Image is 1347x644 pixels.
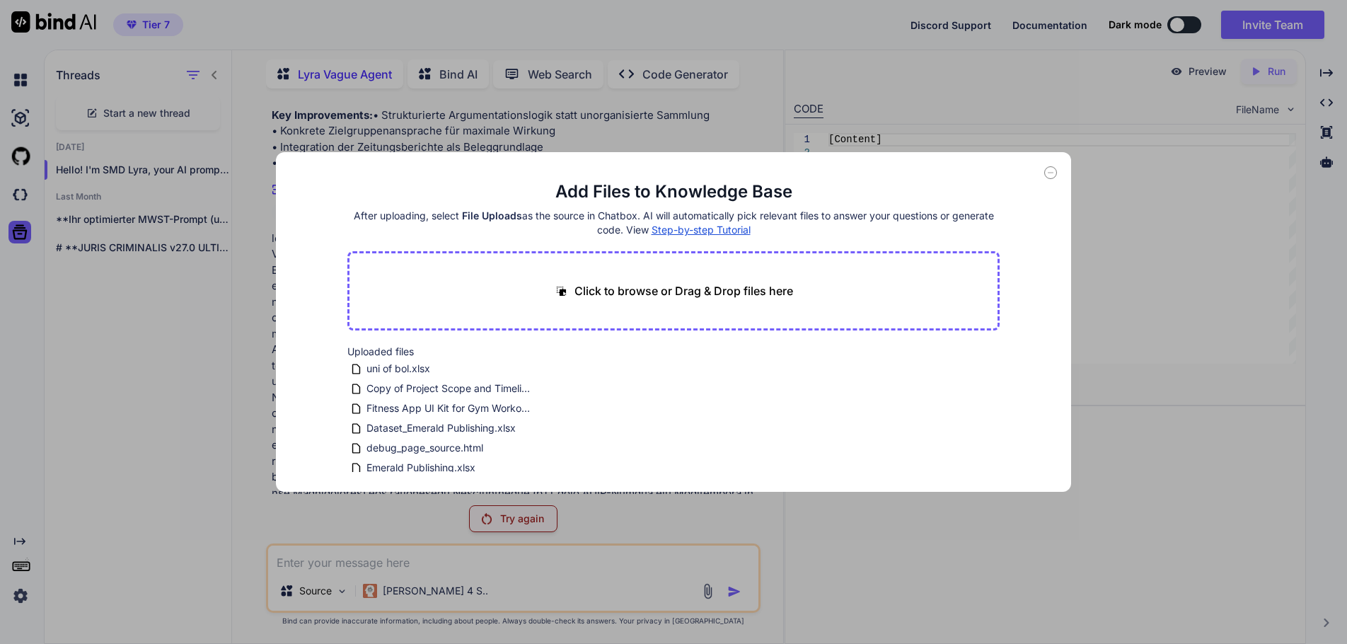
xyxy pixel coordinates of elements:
span: Emerald Publishing.xlsx [365,459,477,476]
p: Click to browse or Drag & Drop files here [574,282,793,299]
span: Dataset_Emerald Publishing.xlsx [365,420,517,437]
span: Step-by-step Tutorial [652,224,751,236]
h2: Uploaded files [347,345,1000,359]
span: Copy of Project Scope and Timelines Document - Ba Ikhtayar Jawan.docx [365,380,532,397]
span: Fitness App UI Kit for Gym Workout App Fitness Tracker Mobile App Gym Fitness Mobile App UI Kit (... [365,400,532,417]
h4: After uploading, select as the source in Chatbox. AI will automatically pick relevant files to an... [347,209,1000,237]
span: uni of bol.xlsx [365,360,432,377]
span: debug_page_source.html [365,439,485,456]
span: File Uploads [462,209,522,222]
h2: Add Files to Knowledge Base [347,180,1000,203]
